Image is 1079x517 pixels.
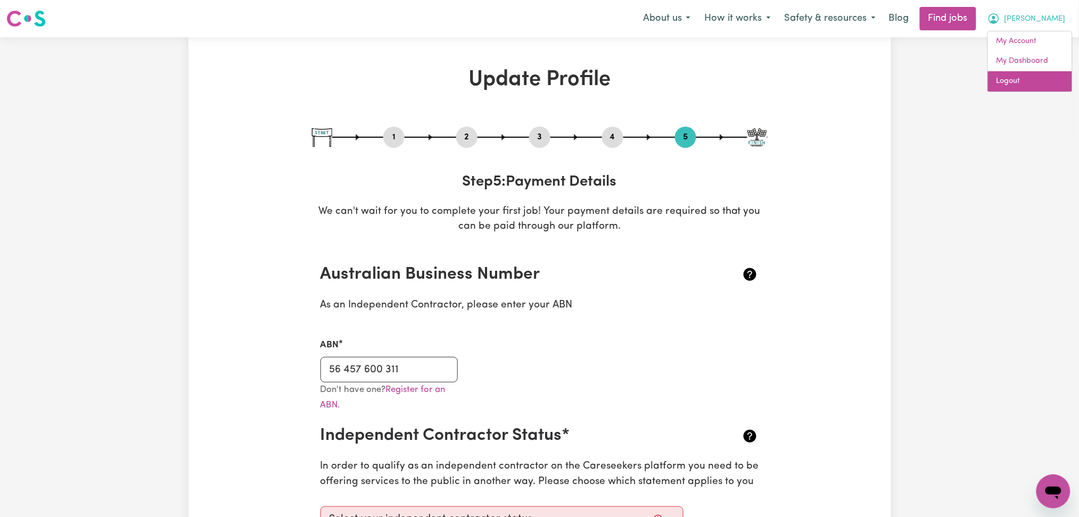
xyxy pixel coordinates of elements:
small: Don't have one? [320,385,446,410]
a: My Account [988,31,1072,52]
input: e.g. 51 824 753 556 [320,357,458,382]
label: ABN [320,338,339,352]
p: In order to qualify as an independent contractor on the Careseekers platform you need to be offer... [320,459,759,490]
button: Go to step 2 [456,130,477,144]
h2: Independent Contractor Status* [320,426,686,446]
h2: Australian Business Number [320,264,686,285]
button: Go to step 3 [529,130,550,144]
h3: Step 5 : Payment Details [312,173,768,191]
button: Safety & resources [778,7,883,30]
button: My Account [981,7,1073,30]
a: Logout [988,71,1072,91]
button: Go to step 5 [675,130,696,144]
iframe: Button to launch messaging window [1036,474,1070,508]
button: Go to step 1 [383,130,405,144]
a: Careseekers logo [6,6,46,31]
button: Go to step 4 [602,130,623,144]
button: How it works [697,7,778,30]
img: Careseekers logo [6,9,46,28]
p: We can't wait for you to complete your first job! Your payment details are required so that you c... [312,204,768,235]
a: Register for an ABN. [320,385,446,410]
h1: Update Profile [312,67,768,93]
a: Find jobs [920,7,976,30]
a: My Dashboard [988,51,1072,71]
div: My Account [987,31,1073,92]
a: Blog [883,7,916,30]
span: [PERSON_NAME] [1004,13,1066,25]
p: As an Independent Contractor, please enter your ABN [320,298,759,313]
button: About us [636,7,697,30]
